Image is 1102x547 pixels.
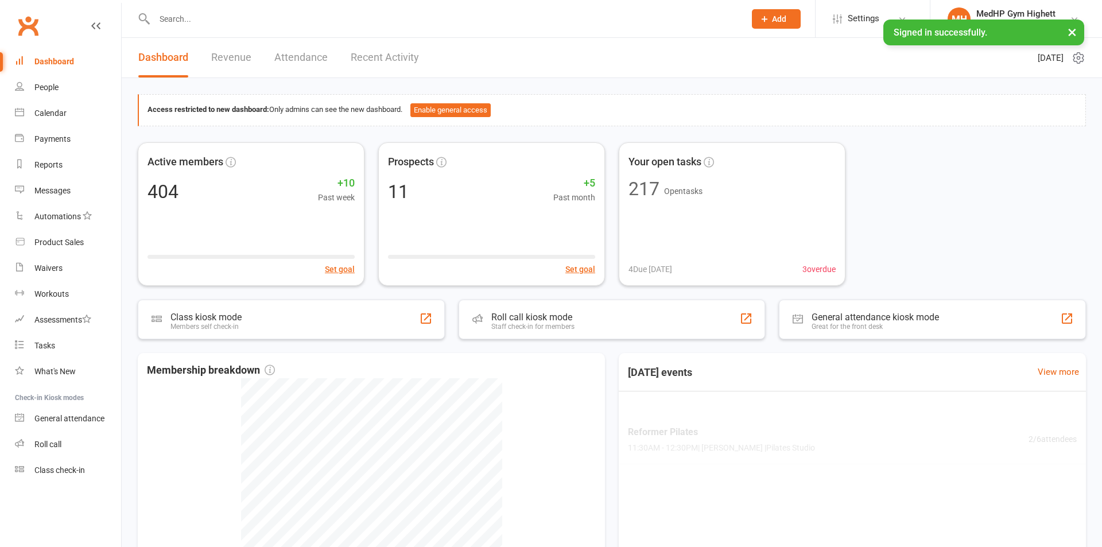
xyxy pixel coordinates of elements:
[211,38,251,77] a: Revenue
[628,154,701,170] span: Your open tasks
[628,425,815,440] span: Reformer Pilates
[34,367,76,376] div: What's New
[752,9,801,29] button: Add
[274,38,328,77] a: Attendance
[34,83,59,92] div: People
[148,103,1077,117] div: Only admins can see the new dashboard.
[802,263,836,276] span: 3 overdue
[1062,20,1082,44] button: ×
[1038,365,1079,379] a: View more
[34,440,61,449] div: Roll call
[34,160,63,169] div: Reports
[664,187,703,196] span: Open tasks
[14,11,42,40] a: Clubworx
[15,204,121,230] a: Automations
[151,11,737,27] input: Search...
[325,263,355,276] button: Set goal
[15,49,121,75] a: Dashboard
[15,333,121,359] a: Tasks
[34,414,104,423] div: General attendance
[15,126,121,152] a: Payments
[15,100,121,126] a: Calendar
[15,178,121,204] a: Messages
[772,14,786,24] span: Add
[15,406,121,432] a: General attendance kiosk mode
[565,263,595,276] button: Set goal
[15,432,121,457] a: Roll call
[976,19,1056,29] div: MedHP
[388,154,434,170] span: Prospects
[318,191,355,204] span: Past week
[138,38,188,77] a: Dashboard
[628,263,672,276] span: 4 Due [DATE]
[148,183,179,201] div: 404
[15,281,121,307] a: Workouts
[170,312,242,323] div: Class kiosk mode
[170,323,242,331] div: Members self check-in
[619,362,701,383] h3: [DATE] events
[948,7,971,30] div: MH
[15,457,121,483] a: Class kiosk mode
[15,230,121,255] a: Product Sales
[15,152,121,178] a: Reports
[318,175,355,192] span: +10
[388,183,409,201] div: 11
[15,75,121,100] a: People
[34,57,74,66] div: Dashboard
[15,255,121,281] a: Waivers
[15,307,121,333] a: Assessments
[491,323,575,331] div: Staff check-in for members
[894,27,987,38] span: Signed in successfully.
[34,289,69,298] div: Workouts
[34,263,63,273] div: Waivers
[491,312,575,323] div: Roll call kiosk mode
[147,362,275,379] span: Membership breakdown
[628,180,659,198] div: 217
[34,212,81,221] div: Automations
[34,134,71,143] div: Payments
[34,341,55,350] div: Tasks
[812,312,939,323] div: General attendance kiosk mode
[1029,433,1077,446] span: 2 / 6 attendees
[848,6,879,32] span: Settings
[34,186,71,195] div: Messages
[34,108,67,118] div: Calendar
[148,105,269,114] strong: Access restricted to new dashboard:
[34,238,84,247] div: Product Sales
[812,323,939,331] div: Great for the front desk
[1038,51,1064,65] span: [DATE]
[410,103,491,117] button: Enable general access
[351,38,419,77] a: Recent Activity
[15,359,121,385] a: What's New
[34,315,91,324] div: Assessments
[553,175,595,192] span: +5
[34,465,85,475] div: Class check-in
[148,154,223,170] span: Active members
[628,442,815,455] span: 11:30AM - 12:30PM | [PERSON_NAME] | Pilates Studio
[976,9,1056,19] div: MedHP Gym Highett
[553,191,595,204] span: Past month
